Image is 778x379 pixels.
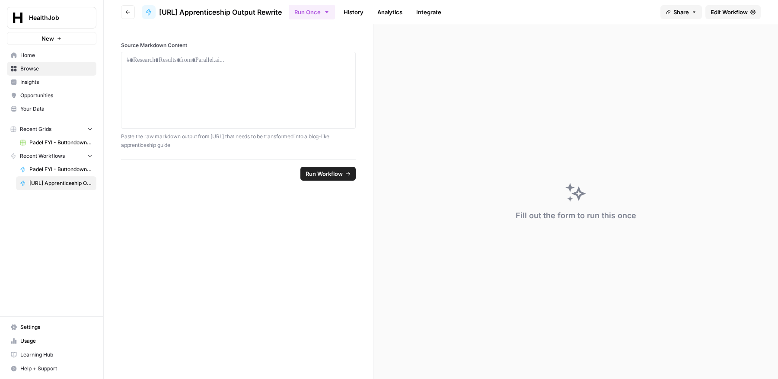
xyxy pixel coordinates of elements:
span: Recent Grids [20,125,51,133]
button: New [7,32,96,45]
span: [URL] Apprenticeship Output Rewrite [159,7,282,17]
span: Opportunities [20,92,92,99]
label: Source Markdown Content [121,41,356,49]
span: Edit Workflow [711,8,748,16]
a: History [338,5,369,19]
button: Share [660,5,702,19]
span: Settings [20,323,92,331]
span: Your Data [20,105,92,113]
a: [URL] Apprenticeship Output Rewrite [16,176,96,190]
a: Learning Hub [7,348,96,362]
a: Settings [7,320,96,334]
span: Help + Support [20,365,92,373]
span: Home [20,51,92,59]
a: Usage [7,334,96,348]
span: Share [673,8,689,16]
a: Padel FYI - Buttondown -Newsletter Generation Grid [16,136,96,150]
a: Padel FYI - Buttondown -Newsletter Generation [16,162,96,176]
a: Integrate [411,5,446,19]
a: Your Data [7,102,96,116]
button: Recent Workflows [7,150,96,162]
span: New [41,34,54,43]
span: Run Workflow [306,169,343,178]
span: Padel FYI - Buttondown -Newsletter Generation Grid [29,139,92,147]
button: Recent Grids [7,123,96,136]
div: Fill out the form to run this once [516,210,636,222]
span: HealthJob [29,13,81,22]
span: Browse [20,65,92,73]
a: Edit Workflow [705,5,761,19]
button: Run Once [289,5,335,19]
span: Insights [20,78,92,86]
span: Padel FYI - Buttondown -Newsletter Generation [29,166,92,173]
p: Paste the raw markdown output from [URL] that needs to be transformed into a blog-like apprentice... [121,132,356,149]
span: [URL] Apprenticeship Output Rewrite [29,179,92,187]
button: Help + Support [7,362,96,376]
button: Workspace: HealthJob [7,7,96,29]
a: Insights [7,75,96,89]
button: Run Workflow [300,167,356,181]
a: Browse [7,62,96,76]
img: HealthJob Logo [10,10,26,25]
span: Usage [20,337,92,345]
a: Home [7,48,96,62]
span: Recent Workflows [20,152,65,160]
a: [URL] Apprenticeship Output Rewrite [142,5,282,19]
a: Opportunities [7,89,96,102]
span: Learning Hub [20,351,92,359]
a: Analytics [372,5,408,19]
